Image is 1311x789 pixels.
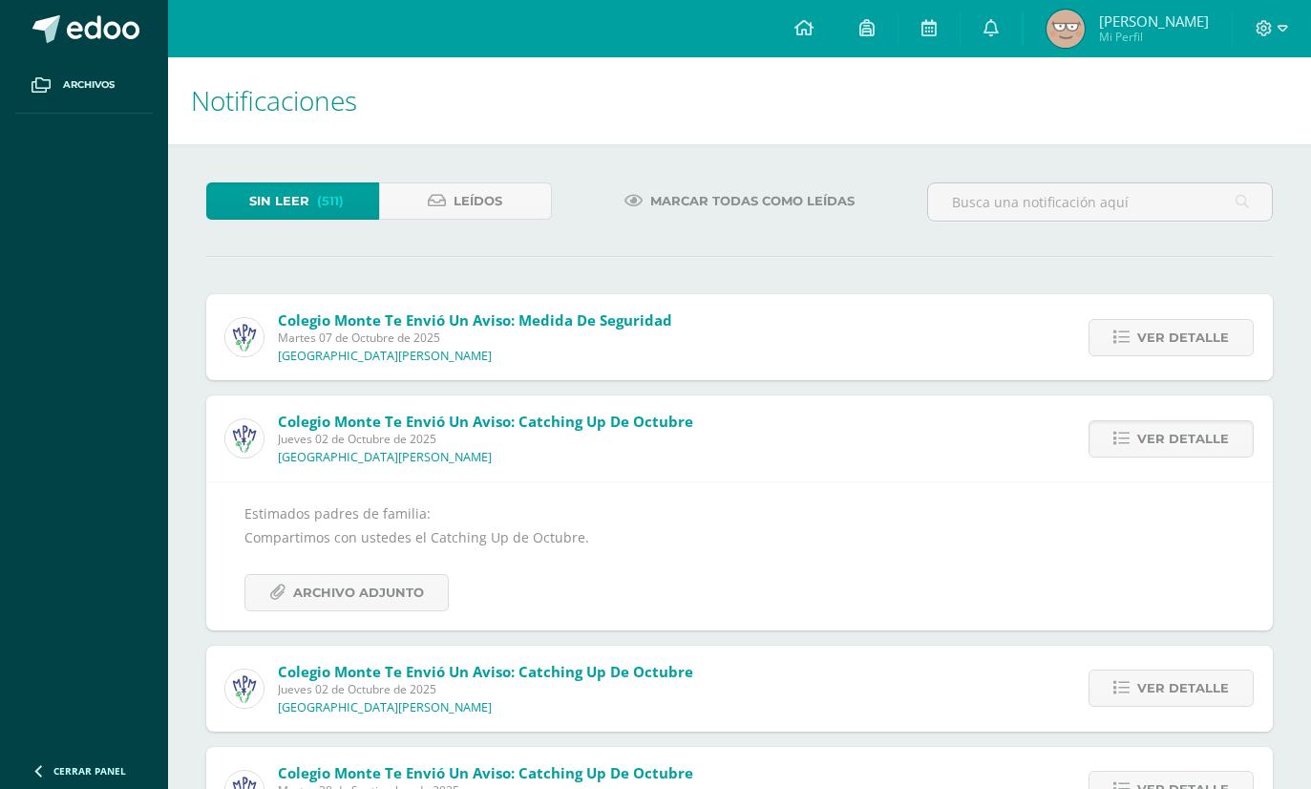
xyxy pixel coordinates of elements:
span: Notificaciones [191,82,357,118]
img: a3978fa95217fc78923840df5a445bcb.png [225,419,264,458]
span: Ver detalle [1137,671,1229,706]
span: Ver detalle [1137,421,1229,457]
input: Busca una notificación aquí [928,183,1272,221]
a: Marcar todas como leídas [601,182,878,220]
span: Archivos [63,77,115,93]
span: Leídos [454,183,502,219]
span: Martes 07 de Octubre de 2025 [278,330,672,346]
span: Colegio Monte te envió un aviso: Catching Up de Octubre [278,662,693,681]
span: Sin leer [249,183,309,219]
span: (511) [317,183,344,219]
img: a3978fa95217fc78923840df5a445bcb.png [225,318,264,356]
span: Cerrar panel [53,764,126,778]
div: Estimados padres de familia: Compartimos con ustedes el Catching Up de Octubre. [244,501,1235,611]
span: Mi Perfil [1099,29,1209,45]
span: Jueves 02 de Octubre de 2025 [278,431,693,447]
span: Ver detalle [1137,320,1229,355]
span: Archivo Adjunto [293,575,424,610]
p: [GEOGRAPHIC_DATA][PERSON_NAME] [278,450,492,465]
a: Sin leer(511) [206,182,379,220]
p: [GEOGRAPHIC_DATA][PERSON_NAME] [278,700,492,715]
p: [GEOGRAPHIC_DATA][PERSON_NAME] [278,349,492,364]
img: a3978fa95217fc78923840df5a445bcb.png [225,670,264,708]
a: Archivos [15,57,153,114]
span: [PERSON_NAME] [1099,11,1209,31]
a: Leídos [379,182,552,220]
a: Archivo Adjunto [244,574,449,611]
span: Colegio Monte te envió un aviso: Catching Up de Octubre [278,412,693,431]
img: 4f584a23ab57ed1d5ae0c4d956f68ee2.png [1047,10,1085,48]
span: Colegio Monte te envió un aviso: Medida de seguridad [278,310,672,330]
span: Colegio Monte te envió un aviso: Catching Up de Octubre [278,763,693,782]
span: Marcar todas como leídas [650,183,855,219]
span: Jueves 02 de Octubre de 2025 [278,681,693,697]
